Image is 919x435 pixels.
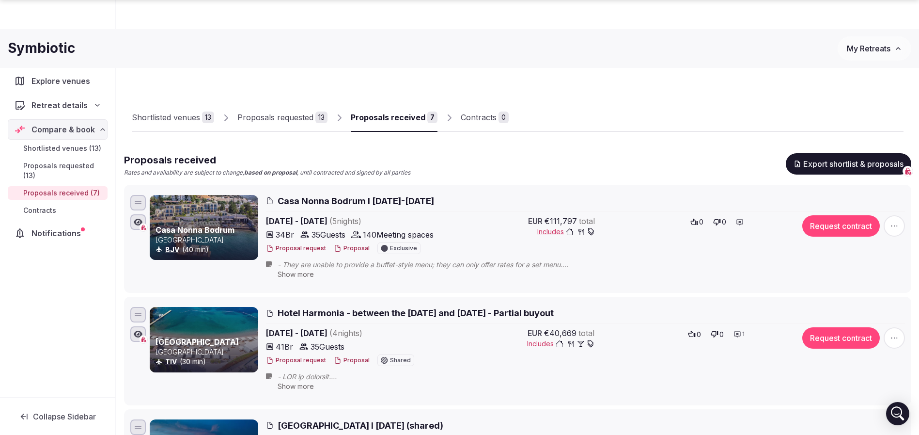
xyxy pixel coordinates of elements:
[156,337,239,347] a: [GEOGRAPHIC_DATA]
[165,357,177,367] button: TIV
[461,112,497,123] div: Contracts
[786,153,911,175] button: Export shortlist & proposals
[527,339,594,349] button: Includes
[315,112,327,123] div: 13
[266,327,436,339] span: [DATE] - [DATE]
[363,229,434,241] span: 140 Meeting spaces
[427,112,437,123] div: 7
[528,215,543,227] span: EUR
[31,227,85,239] span: Notifications
[266,244,326,253] button: Proposal request
[719,330,724,339] span: 0
[124,169,410,177] p: Rates and availability are subject to change, , until contracted and signed by all parties
[23,161,104,180] span: Proposals requested (13)
[697,330,701,339] span: 0
[699,217,703,227] span: 0
[23,144,101,153] span: Shortlisted venues (13)
[33,412,96,421] span: Collapse Sidebar
[237,112,313,123] div: Proposals requested
[31,99,88,111] span: Retreat details
[685,327,704,341] button: 0
[722,217,726,227] span: 0
[544,327,576,339] span: €40,669
[278,270,314,278] span: Show more
[276,341,293,353] span: 41 Br
[278,260,700,270] span: - They are unable to provide a buffet-style menu; they can only offer rates for a set menu. - Ple...
[23,188,100,198] span: Proposals received (7)
[8,223,108,243] a: Notifications
[329,216,361,226] span: ( 5 night s )
[156,235,256,245] p: [GEOGRAPHIC_DATA]
[8,406,108,427] button: Collapse Sidebar
[312,229,345,241] span: 35 Guests
[8,71,108,91] a: Explore venues
[156,357,256,367] div: (30 min)
[311,341,344,353] span: 35 Guests
[802,327,880,349] button: Request contract
[8,142,108,155] a: Shortlisted venues (13)
[351,104,437,132] a: Proposals received7
[742,330,745,338] span: 1
[847,44,890,53] span: My Retreats
[31,124,95,135] span: Compare & book
[132,104,214,132] a: Shortlisted venues13
[165,357,177,366] a: TIV
[802,215,880,237] button: Request contract
[278,382,314,390] span: Show more
[390,357,411,363] span: Shared
[124,153,410,167] h2: Proposals received
[710,215,729,229] button: 0
[266,356,326,365] button: Proposal request
[278,307,554,319] span: Hotel Harmonia - between the [DATE] and [DATE] - Partial buyout
[838,36,911,61] button: My Retreats
[461,104,509,132] a: Contracts0
[334,356,370,365] button: Proposal
[545,215,577,227] span: €111,797
[132,112,200,123] div: Shortlisted venues
[165,245,179,254] a: BJV
[156,347,256,357] p: [GEOGRAPHIC_DATA]
[244,169,297,176] strong: based on proposal
[165,245,179,255] button: BJV
[578,327,594,339] span: total
[156,245,256,255] div: (40 min)
[498,112,509,123] div: 0
[351,112,425,123] div: Proposals received
[537,227,595,237] button: Includes
[886,402,909,425] div: Open Intercom Messenger
[8,204,108,217] a: Contracts
[266,215,436,227] span: [DATE] - [DATE]
[390,245,417,251] span: Exclusive
[687,215,706,229] button: 0
[708,327,727,341] button: 0
[8,159,108,182] a: Proposals requested (13)
[156,225,234,235] a: Casa Nonna Bodrum
[202,112,214,123] div: 13
[23,206,56,215] span: Contracts
[278,195,434,207] span: Casa Nonna Bodrum l [DATE]-[DATE]
[278,372,681,382] span: - LOR ip dolorsit. - Am Conse adipi el se doeius te inc utlab. - Etd magnaa enima minimve 73 quis...
[8,186,108,200] a: Proposals received (7)
[334,244,370,253] button: Proposal
[528,327,542,339] span: EUR
[579,215,595,227] span: total
[8,39,75,58] h1: Symbiotic
[31,75,94,87] span: Explore venues
[237,104,327,132] a: Proposals requested13
[278,419,443,432] span: [GEOGRAPHIC_DATA] l [DATE] (shared)
[329,328,362,338] span: ( 4 night s )
[276,229,294,241] span: 34 Br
